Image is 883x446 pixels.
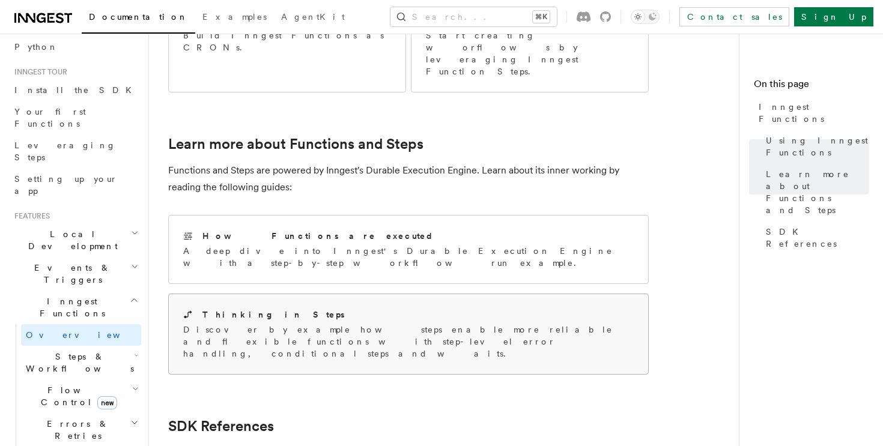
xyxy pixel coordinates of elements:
[21,351,134,375] span: Steps & Workflows
[10,228,131,252] span: Local Development
[10,262,131,286] span: Events & Triggers
[10,79,141,101] a: Install the SDK
[21,418,130,442] span: Errors & Retries
[14,85,139,95] span: Install the SDK
[794,7,873,26] a: Sign Up
[97,396,117,409] span: new
[168,136,423,152] a: Learn more about Functions and Steps
[14,140,116,162] span: Leveraging Steps
[14,174,118,196] span: Setting up your app
[761,130,869,163] a: Using Inngest Functions
[89,12,188,22] span: Documentation
[21,346,141,379] button: Steps & Workflows
[679,7,789,26] a: Contact sales
[533,11,550,23] kbd: ⌘K
[10,295,130,319] span: Inngest Functions
[10,211,50,221] span: Features
[168,215,649,284] a: How Functions are executedA deep dive into Inngest's Durable Execution Engine with a step-by-step...
[14,42,58,52] span: Python
[10,223,141,257] button: Local Development
[10,168,141,202] a: Setting up your app
[766,134,869,158] span: Using Inngest Functions
[761,163,869,221] a: Learn more about Functions and Steps
[759,101,869,125] span: Inngest Functions
[82,4,195,34] a: Documentation
[183,29,391,53] p: Build Inngest Functions as CRONs.
[202,230,434,242] h2: How Functions are executed
[168,418,274,435] a: SDK References
[168,294,649,375] a: Thinking in StepsDiscover by example how steps enable more reliable and flexible functions with s...
[631,10,660,24] button: Toggle dark mode
[10,291,141,324] button: Inngest Functions
[10,67,67,77] span: Inngest tour
[168,162,649,196] p: Functions and Steps are powered by Inngest's Durable Execution Engine. Learn about its inner work...
[766,226,869,250] span: SDK References
[14,107,86,128] span: Your first Functions
[754,96,869,130] a: Inngest Functions
[195,4,274,32] a: Examples
[21,384,132,408] span: Flow Control
[10,101,141,134] a: Your first Functions
[10,257,141,291] button: Events & Triggers
[10,36,141,58] a: Python
[766,168,869,216] span: Learn more about Functions and Steps
[26,330,150,340] span: Overview
[21,379,141,413] button: Flow Controlnew
[761,221,869,255] a: SDK References
[202,309,345,321] h2: Thinking in Steps
[202,12,267,22] span: Examples
[183,324,634,360] p: Discover by example how steps enable more reliable and flexible functions with step-level error h...
[426,29,634,77] p: Start creating worflows by leveraging Inngest Function Steps.
[754,77,869,96] h4: On this page
[390,7,557,26] button: Search...⌘K
[281,12,345,22] span: AgentKit
[274,4,352,32] a: AgentKit
[21,324,141,346] a: Overview
[10,134,141,168] a: Leveraging Steps
[183,245,634,269] p: A deep dive into Inngest's Durable Execution Engine with a step-by-step workflow run example.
